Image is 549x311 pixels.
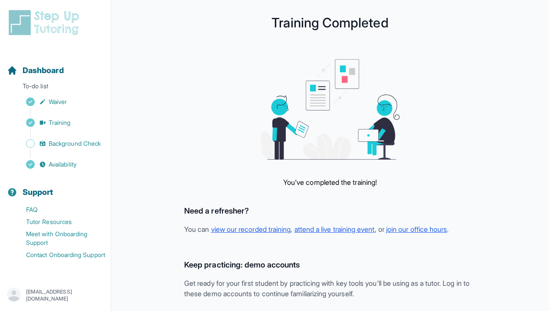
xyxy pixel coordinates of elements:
img: meeting graphic [261,59,400,160]
a: Availability [7,158,111,171]
span: Availability [49,160,76,169]
a: Training [7,117,111,129]
span: Background Check [49,139,101,148]
span: Training [49,118,71,127]
a: Meet with Onboarding Support [7,228,111,249]
h3: Keep practicing: demo accounts [184,259,476,271]
img: logo [7,9,84,37]
h1: Training Completed [129,17,532,28]
span: Dashboard [23,64,64,77]
a: FAQ [7,204,111,216]
button: Support [3,172,107,202]
button: [EMAIL_ADDRESS][DOMAIN_NAME] [7,288,104,303]
a: Contact Onboarding Support [7,249,111,261]
p: [EMAIL_ADDRESS][DOMAIN_NAME] [26,288,104,302]
p: You can , , or . [184,224,476,234]
p: You've completed the training! [283,177,377,187]
a: Tutor Resources [7,216,111,228]
span: Support [23,186,53,198]
button: Dashboard [3,50,107,80]
a: Dashboard [7,64,64,77]
a: view our recorded training [211,225,291,234]
a: Background Check [7,137,111,150]
a: join our office hours [386,225,447,234]
a: attend a live training event [294,225,375,234]
span: Waiver [49,97,67,106]
p: Get ready for your first student by practicing with key tools you'll be using as a tutor. Log in ... [184,278,476,299]
p: To-do list [3,82,107,94]
a: Waiver [7,96,111,108]
h3: Need a refresher? [184,205,476,217]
